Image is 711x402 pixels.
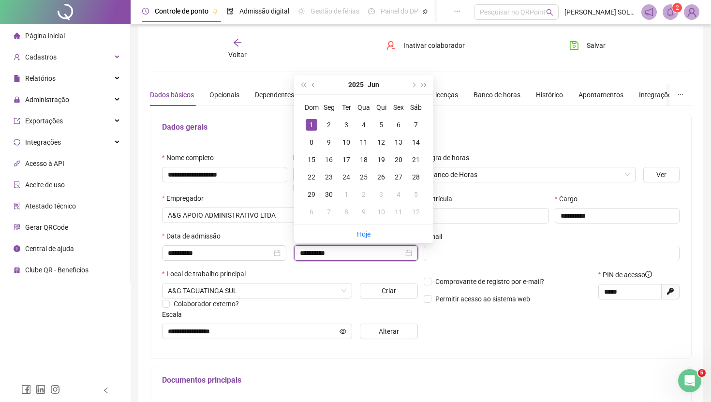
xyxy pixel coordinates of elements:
[14,118,20,124] span: export
[410,119,422,131] div: 7
[14,203,20,209] span: solution
[21,385,31,394] span: facebook
[25,32,65,40] span: Página inicial
[666,8,675,16] span: bell
[303,99,320,116] th: Dom
[407,134,425,151] td: 2025-06-14
[407,116,425,134] td: 2025-06-07
[320,168,338,186] td: 2025-06-23
[382,285,396,296] span: Criar
[36,385,45,394] span: linkedin
[320,134,338,151] td: 2025-06-09
[25,160,64,167] span: Acesso à API
[403,40,465,51] span: Inativar colaborador
[14,75,20,82] span: file
[360,324,418,339] button: Alterar
[407,168,425,186] td: 2025-06-28
[408,75,418,94] button: next-year
[174,300,239,308] span: Colaborador externo?
[656,169,667,180] span: Ver
[306,119,317,131] div: 1
[303,203,320,221] td: 2025-07-06
[228,51,247,59] span: Voltar
[227,8,234,15] span: file-done
[358,206,370,218] div: 9
[372,203,390,221] td: 2025-07-10
[25,181,65,189] span: Aceite de uso
[375,136,387,148] div: 12
[212,9,218,15] span: pushpin
[407,99,425,116] th: Sáb
[390,116,407,134] td: 2025-06-06
[393,119,404,131] div: 6
[25,202,76,210] span: Atestado técnico
[323,189,335,200] div: 30
[303,168,320,186] td: 2025-06-22
[355,151,372,168] td: 2025-06-18
[372,99,390,116] th: Qui
[358,136,370,148] div: 11
[303,134,320,151] td: 2025-06-08
[355,99,372,116] th: Qua
[672,3,682,13] sup: 2
[306,206,317,218] div: 6
[25,53,57,61] span: Cadastros
[14,96,20,103] span: lock
[435,278,544,285] span: Comprovante de registro por e-mail?
[338,134,355,151] td: 2025-06-10
[375,189,387,200] div: 3
[410,171,422,183] div: 28
[407,151,425,168] td: 2025-06-21
[390,168,407,186] td: 2025-06-27
[424,231,448,242] label: E-mail
[209,89,239,100] div: Opcionais
[355,134,372,151] td: 2025-06-11
[306,189,317,200] div: 29
[390,151,407,168] td: 2025-06-20
[341,136,352,148] div: 10
[474,89,520,100] div: Banco de horas
[368,8,375,15] span: dashboard
[390,203,407,221] td: 2025-07-11
[379,326,399,337] span: Alterar
[306,136,317,148] div: 8
[379,38,472,53] button: Inativar colaborador
[14,224,20,231] span: qrcode
[424,194,459,204] label: Matrícula
[14,54,20,60] span: user-add
[14,181,20,188] span: audit
[355,203,372,221] td: 2025-07-09
[168,208,412,223] span: A&G APOIO ADMINISTRATIVO LTDA
[338,151,355,168] td: 2025-06-17
[678,369,701,392] iframe: Intercom live chat
[372,116,390,134] td: 2025-06-05
[536,89,563,100] div: Histórico
[25,74,56,82] span: Relatórios
[698,369,706,377] span: 5
[14,139,20,146] span: sync
[168,283,346,298] span: TAGUATINGA SUL QSA 14
[25,223,68,231] span: Gerar QRCode
[306,171,317,183] div: 22
[358,154,370,165] div: 18
[393,154,404,165] div: 20
[155,7,208,15] span: Controle de ponto
[303,116,320,134] td: 2025-06-01
[587,40,606,51] span: Salvar
[298,8,305,15] span: sun
[341,119,352,131] div: 3
[233,38,242,47] span: arrow-left
[311,7,359,15] span: Gestão de férias
[393,171,404,183] div: 27
[358,171,370,183] div: 25
[14,267,20,273] span: gift
[162,374,680,386] h5: Documentos principais
[338,186,355,203] td: 2025-07-01
[386,41,396,50] span: user-delete
[309,75,319,94] button: prev-year
[162,268,252,279] label: Local de trabalho principal
[341,171,352,183] div: 24
[25,117,63,125] span: Exportações
[410,206,422,218] div: 12
[323,154,335,165] div: 16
